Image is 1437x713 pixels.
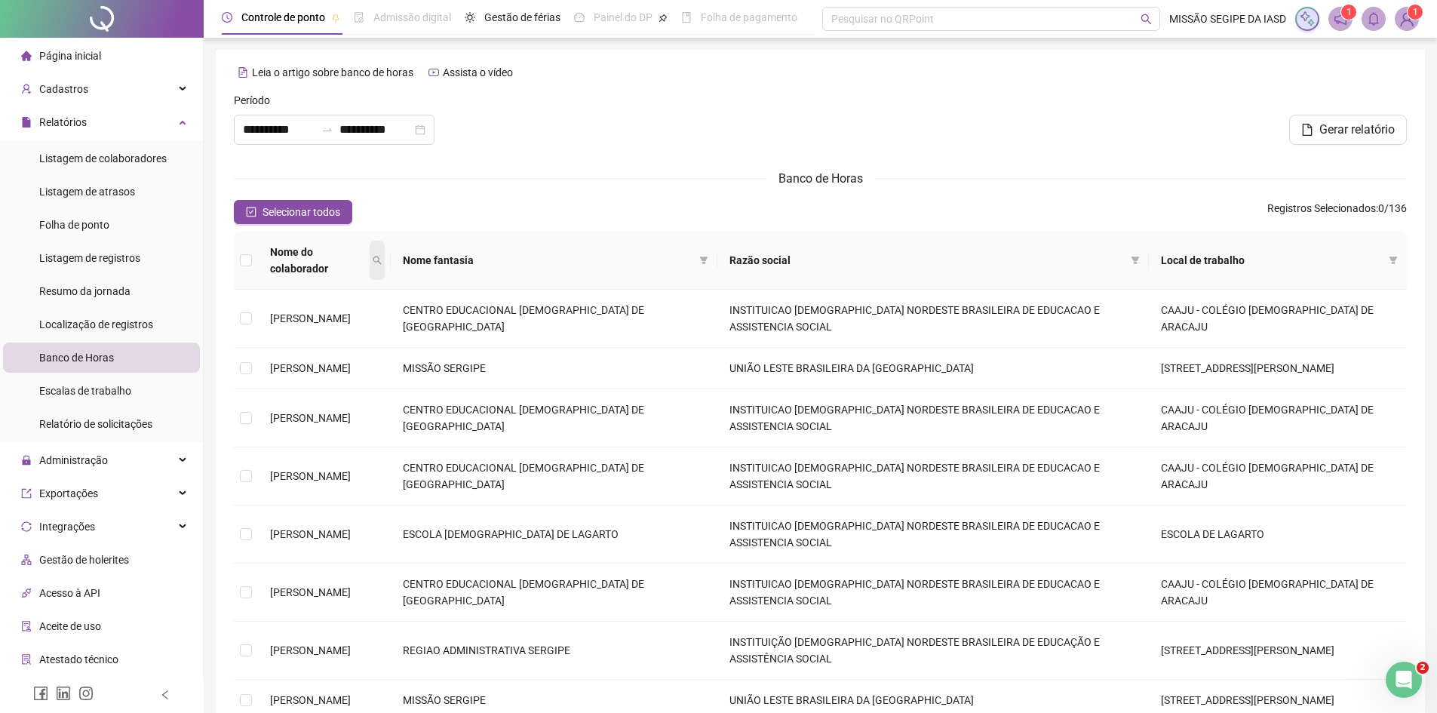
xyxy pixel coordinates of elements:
span: search [373,256,382,265]
td: CAAJU - COLÉGIO [DEMOGRAPHIC_DATA] DE ARACAJU [1149,564,1407,622]
span: filter [699,256,708,265]
span: Resumo da jornada [39,285,130,297]
iframe: Intercom live chat [1386,662,1422,698]
span: dashboard [574,12,585,23]
span: instagram [78,686,94,701]
span: [PERSON_NAME] [270,412,351,424]
td: INSTITUICAO [DEMOGRAPHIC_DATA] NORDESTE BRASILEIRA DE EDUCACAO E ASSISTENCIA SOCIAL [717,447,1149,506]
span: Atestado técnico [39,653,118,665]
td: CAAJU - COLÉGIO [DEMOGRAPHIC_DATA] DE ARACAJU [1149,447,1407,506]
span: export [21,488,32,499]
img: sparkle-icon.fc2bf0ac1784a2077858766a79e2daf3.svg [1299,11,1316,27]
span: Banco de Horas [39,352,114,364]
span: Folha de pagamento [701,11,797,23]
span: 1 [1346,7,1352,17]
span: search [1141,14,1152,25]
span: linkedin [56,686,71,701]
span: filter [1389,256,1398,265]
span: user-add [21,84,32,94]
span: [PERSON_NAME] [270,312,351,324]
img: 68402 [1396,8,1418,30]
td: INSTITUICAO [DEMOGRAPHIC_DATA] NORDESTE BRASILEIRA DE EDUCACAO E ASSISTENCIA SOCIAL [717,290,1149,348]
span: Listagem de colaboradores [39,152,167,164]
span: : 0 / 136 [1267,200,1407,224]
span: 2 [1417,662,1429,674]
span: file [21,117,32,128]
span: Banco de Horas [778,171,863,186]
span: Nome do colaborador [270,244,367,277]
span: MISSÃO SEGIPE DA IASD [1169,11,1286,27]
span: home [21,51,32,61]
span: sync [21,521,32,532]
span: apartment [21,555,32,565]
span: audit [21,621,32,632]
td: ESCOLA DE LAGARTO [1149,506,1407,564]
span: Listagem de atrasos [39,186,135,198]
span: Folha de ponto [39,219,109,231]
span: Assista o vídeo [443,66,513,78]
span: to [321,124,333,136]
button: Selecionar todos [234,200,352,224]
td: CAAJU - COLÉGIO [DEMOGRAPHIC_DATA] DE ARACAJU [1149,290,1407,348]
span: Escalas de trabalho [39,385,131,397]
span: Relatório de solicitações [39,418,152,430]
span: solution [21,654,32,665]
span: filter [696,249,711,272]
span: Acesso à API [39,587,100,599]
span: Listagem de registros [39,252,140,264]
td: ESCOLA [DEMOGRAPHIC_DATA] DE LAGARTO [391,506,717,564]
span: file-text [238,67,248,78]
span: filter [1386,249,1401,272]
span: lock [21,455,32,466]
td: MISSÃO SERGIPE [391,348,717,389]
span: Gestão de férias [484,11,560,23]
span: [PERSON_NAME] [270,470,351,482]
td: CENTRO EDUCACIONAL [DEMOGRAPHIC_DATA] DE [GEOGRAPHIC_DATA] [391,564,717,622]
span: check-square [246,207,256,217]
span: [PERSON_NAME] [270,528,351,540]
span: Aceite de uso [39,620,101,632]
span: search [370,241,385,280]
span: Gestão de holerites [39,554,129,566]
span: file-done [354,12,364,23]
span: Painel do DP [594,11,652,23]
span: Leia o artigo sobre banco de horas [252,66,413,78]
span: Nome fantasia [403,252,692,269]
span: facebook [33,686,48,701]
span: [PERSON_NAME] [270,586,351,598]
span: bell [1367,12,1380,26]
td: CAAJU - COLÉGIO [DEMOGRAPHIC_DATA] DE ARACAJU [1149,389,1407,447]
span: swap-right [321,124,333,136]
span: Local de trabalho [1161,252,1383,269]
button: Gerar relatório [1289,115,1407,145]
td: UNIÃO LESTE BRASILEIRA DA [GEOGRAPHIC_DATA] [717,348,1149,389]
span: Selecionar todos [263,204,340,220]
span: youtube [428,67,439,78]
td: CENTRO EDUCACIONAL [DEMOGRAPHIC_DATA] DE [GEOGRAPHIC_DATA] [391,389,717,447]
span: filter [1131,256,1140,265]
span: pushpin [331,14,340,23]
span: file [1301,124,1313,136]
span: Período [234,92,270,109]
span: Cadastros [39,83,88,95]
td: [STREET_ADDRESS][PERSON_NAME] [1149,622,1407,680]
td: INSTITUIÇÃO [DEMOGRAPHIC_DATA] NORDESTE BRASILEIRA DE EDUCAÇÃO E ASSISTÊNCIA SOCIAL [717,622,1149,680]
td: CENTRO EDUCACIONAL [DEMOGRAPHIC_DATA] DE [GEOGRAPHIC_DATA] [391,290,717,348]
span: Relatórios [39,116,87,128]
td: CENTRO EDUCACIONAL [DEMOGRAPHIC_DATA] DE [GEOGRAPHIC_DATA] [391,447,717,506]
span: api [21,588,32,598]
span: filter [1128,249,1143,272]
td: INSTITUICAO [DEMOGRAPHIC_DATA] NORDESTE BRASILEIRA DE EDUCACAO E ASSISTENCIA SOCIAL [717,506,1149,564]
span: Exportações [39,487,98,499]
span: Página inicial [39,50,101,62]
span: clock-circle [222,12,232,23]
span: Registros Selecionados [1267,202,1376,214]
span: left [160,690,170,700]
td: INSTITUICAO [DEMOGRAPHIC_DATA] NORDESTE BRASILEIRA DE EDUCACAO E ASSISTENCIA SOCIAL [717,389,1149,447]
td: INSTITUICAO [DEMOGRAPHIC_DATA] NORDESTE BRASILEIRA DE EDUCACAO E ASSISTENCIA SOCIAL [717,564,1149,622]
span: Razão social [729,252,1125,269]
span: Administração [39,454,108,466]
span: pushpin [659,14,668,23]
sup: 1 [1341,5,1356,20]
span: Controle de ponto [241,11,325,23]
